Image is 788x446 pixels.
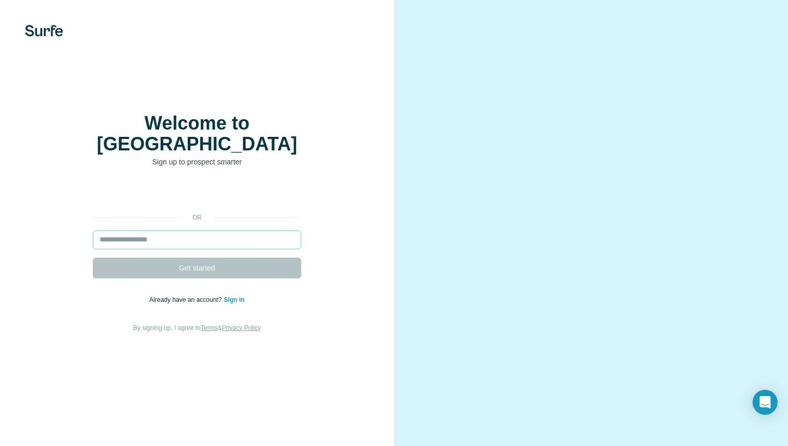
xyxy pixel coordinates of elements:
[224,296,244,303] a: Sign in
[222,324,261,332] a: Privacy Policy
[753,390,778,415] div: Open Intercom Messenger
[88,183,306,206] iframe: Sign in with Google Button
[180,213,214,222] p: or
[133,324,261,332] span: By signing up, I agree to &
[93,113,301,155] h1: Welcome to [GEOGRAPHIC_DATA]
[201,324,218,332] a: Terms
[150,296,224,303] span: Already have an account?
[93,157,301,167] p: Sign up to prospect smarter
[25,25,63,36] img: Surfe's logo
